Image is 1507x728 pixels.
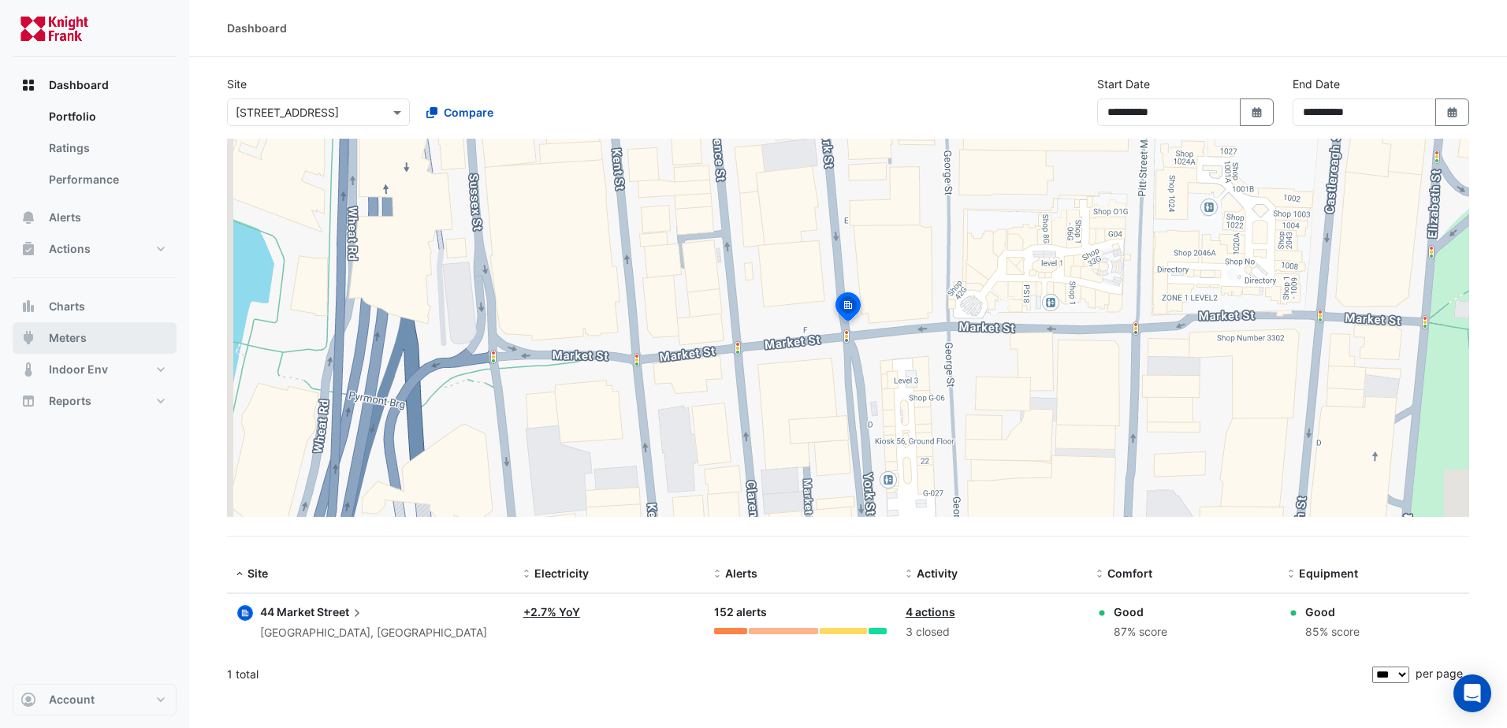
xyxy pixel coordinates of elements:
[36,101,177,132] a: Portfolio
[20,362,36,377] app-icon: Indoor Env
[1250,106,1264,119] fa-icon: Select Date
[13,322,177,354] button: Meters
[1305,604,1360,620] div: Good
[1293,76,1340,92] label: End Date
[49,362,108,377] span: Indoor Env
[1453,674,1491,712] div: Open Intercom Messenger
[20,393,36,409] app-icon: Reports
[1097,76,1150,92] label: Start Date
[20,241,36,257] app-icon: Actions
[227,20,287,36] div: Dashboard
[906,623,1077,641] div: 3 closed
[13,354,177,385] button: Indoor Env
[260,624,487,642] div: [GEOGRAPHIC_DATA], [GEOGRAPHIC_DATA]
[227,76,247,92] label: Site
[1114,623,1167,641] div: 87% score
[906,605,955,618] a: 4 actions
[260,605,314,618] span: 44 Market
[13,233,177,265] button: Actions
[36,132,177,164] a: Ratings
[725,566,757,580] span: Alerts
[917,566,958,580] span: Activity
[444,104,493,121] span: Compare
[49,210,81,225] span: Alerts
[20,210,36,225] app-icon: Alerts
[1446,106,1460,119] fa-icon: Select Date
[49,330,87,346] span: Meters
[1114,604,1167,620] div: Good
[1299,566,1358,580] span: Equipment
[13,69,177,101] button: Dashboard
[13,684,177,715] button: Account
[49,692,95,708] span: Account
[227,655,1369,694] div: 1 total
[534,566,589,580] span: Electricity
[49,393,91,409] span: Reports
[523,605,580,618] a: +2.7% YoY
[714,604,886,622] div: 152 alerts
[1416,667,1463,680] span: per page
[49,241,91,257] span: Actions
[13,385,177,417] button: Reports
[49,299,85,314] span: Charts
[20,299,36,314] app-icon: Charts
[19,13,90,44] img: Company Logo
[20,330,36,346] app-icon: Meters
[13,101,177,202] div: Dashboard
[317,604,365,621] span: Street
[1107,566,1152,580] span: Comfort
[831,290,865,328] img: site-pin-selected.svg
[1305,623,1360,641] div: 85% score
[13,291,177,322] button: Charts
[247,566,268,580] span: Site
[416,98,504,126] button: Compare
[36,164,177,195] a: Performance
[20,77,36,93] app-icon: Dashboard
[49,77,109,93] span: Dashboard
[13,202,177,233] button: Alerts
